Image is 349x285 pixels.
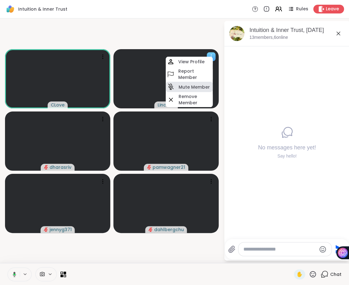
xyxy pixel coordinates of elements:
[330,271,341,277] span: Chat
[249,26,345,34] div: Intuition & Inner Trust, [DATE]
[153,164,185,170] span: pamwagner21
[49,164,71,170] span: dharasriv
[243,246,316,252] textarea: Type your message
[49,226,72,233] span: jennyg371
[229,26,244,41] img: Intuition & Inner Trust, Oct 15
[326,6,339,12] span: Leave
[178,59,205,65] h4: View Profile
[5,4,16,14] img: ShareWell Logomark
[147,165,151,169] span: audio-muted
[296,6,308,12] span: Rules
[158,102,175,108] span: Lincoln1
[18,6,67,12] span: Intuition & Inner Trust
[258,153,316,159] div: Say hello!
[44,165,48,169] span: audio-muted
[148,227,153,232] span: audio-muted
[154,226,184,233] span: dahlbergchu
[258,144,316,152] h4: No messages here yet!
[51,102,65,108] span: CLove
[179,84,210,90] h4: Mute Member
[44,227,48,232] span: audio-muted
[178,68,211,80] h4: Report Member
[179,93,211,106] h4: Remove Member
[296,271,303,278] span: ✋
[249,34,288,41] p: 13 members, 6 online
[332,242,346,256] button: Send
[319,246,326,253] button: Emoji picker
